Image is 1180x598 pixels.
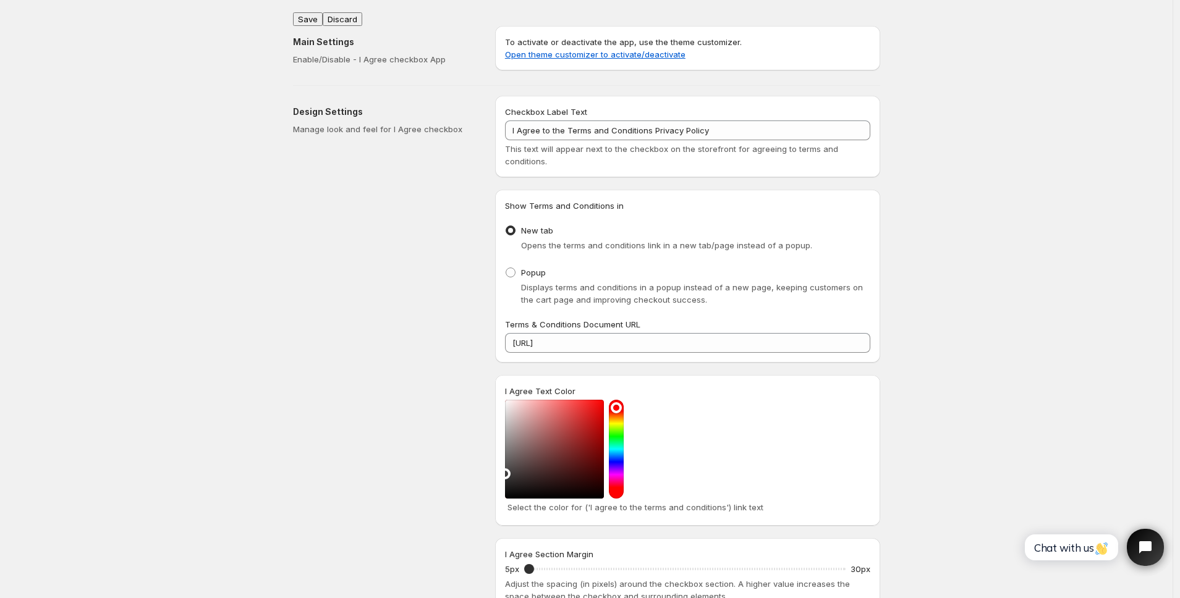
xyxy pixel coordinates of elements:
span: Show Terms and Conditions in [505,201,624,211]
span: Opens the terms and conditions link in a new tab/page instead of a popup. [521,240,812,250]
p: 5px [505,563,519,575]
p: 30px [851,563,870,575]
p: Manage look and feel for I Agree checkbox [293,123,475,135]
span: Displays terms and conditions in a popup instead of a new page, keeping customers on the cart pag... [521,282,863,305]
p: Select the color for ('I agree to the terms and conditions') link text [507,501,868,513]
span: Popup [521,267,546,277]
span: This text will appear next to the checkbox on the storefront for agreeing to terms and conditions. [505,144,838,166]
h2: Main Settings [293,36,475,48]
a: Open theme customizer to activate/deactivate [505,49,686,59]
span: New tab [521,225,553,235]
input: https://yourstoredomain.com/termsandconditions.html [505,333,870,353]
button: Discard [323,12,362,26]
span: I Agree Section Margin [505,549,593,559]
span: Terms & Conditions Document URL [505,319,640,329]
button: Save [293,12,323,26]
p: To activate or deactivate the app, use the theme customizer. [505,36,870,61]
p: Enable/Disable - I Agree checkbox App [293,53,475,65]
label: I Agree Text Color [505,385,575,397]
h2: Design Settings [293,106,475,118]
iframe: Tidio Chat [1011,518,1174,576]
span: Checkbox Label Text [505,107,587,117]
